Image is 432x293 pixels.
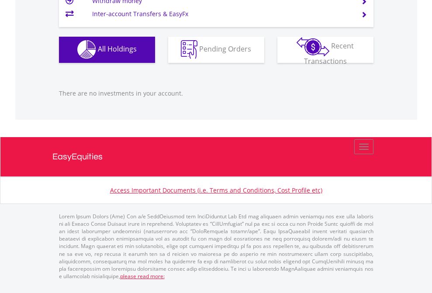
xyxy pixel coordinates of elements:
a: EasyEquities [52,137,380,176]
button: Pending Orders [168,37,264,63]
img: transactions-zar-wht.png [297,37,329,56]
img: pending_instructions-wht.png [181,40,197,59]
img: holdings-wht.png [77,40,96,59]
button: All Holdings [59,37,155,63]
a: Access Important Documents (i.e. Terms and Conditions, Cost Profile etc) [110,186,322,194]
span: Recent Transactions [304,41,354,66]
button: Recent Transactions [277,37,373,63]
p: Lorem Ipsum Dolors (Ame) Con a/e SeddOeiusmod tem InciDiduntut Lab Etd mag aliquaen admin veniamq... [59,213,373,280]
span: All Holdings [98,44,137,54]
a: please read more: [120,272,165,280]
p: There are no investments in your account. [59,89,373,98]
td: Inter-account Transfers & EasyFx [92,7,350,21]
span: Pending Orders [199,44,251,54]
